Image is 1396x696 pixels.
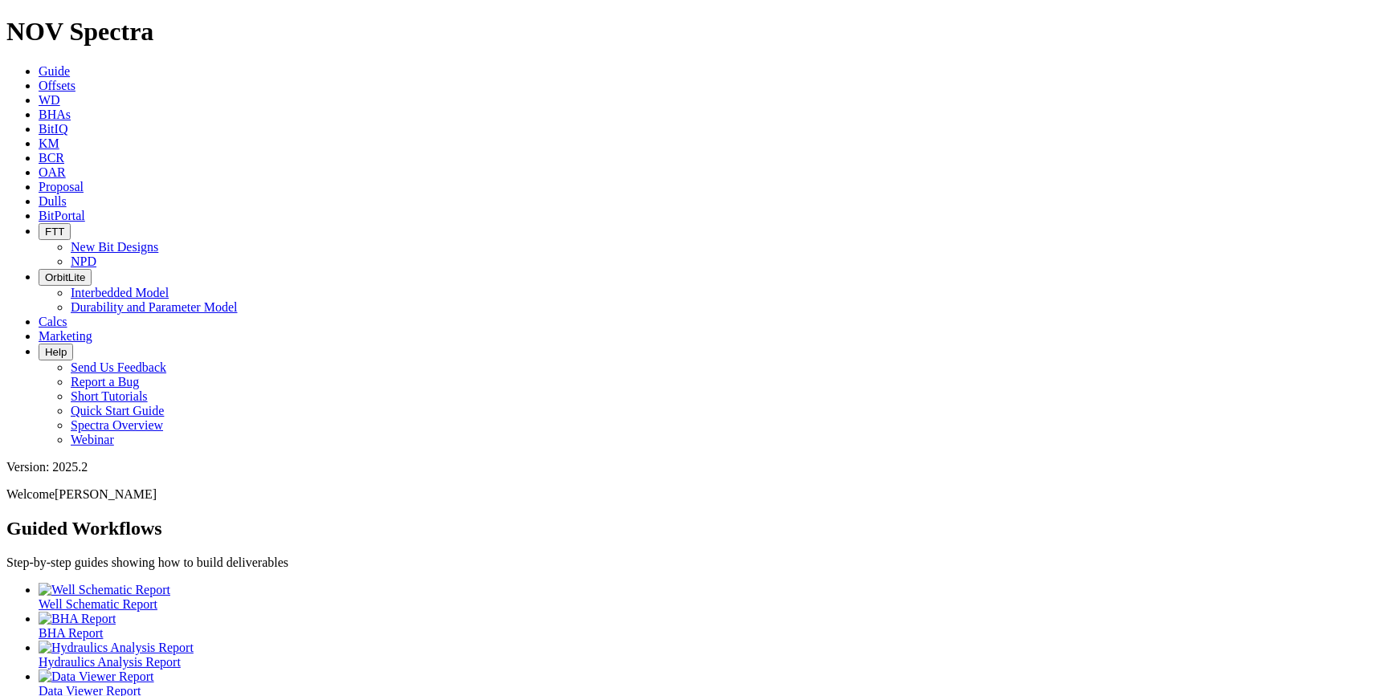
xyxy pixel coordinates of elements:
[39,670,154,684] img: Data Viewer Report
[39,655,181,669] span: Hydraulics Analysis Report
[6,17,1390,47] h1: NOV Spectra
[45,226,64,238] span: FTT
[39,583,1390,611] a: Well Schematic Report Well Schematic Report
[39,223,71,240] button: FTT
[39,151,64,165] a: BCR
[39,136,59,150] a: KM
[71,360,166,374] a: Send Us Feedback
[6,556,1390,570] p: Step-by-step guides showing how to build deliverables
[39,122,67,136] a: BitIQ
[39,597,157,611] span: Well Schematic Report
[39,209,85,222] a: BitPortal
[39,641,194,655] img: Hydraulics Analysis Report
[55,487,157,501] span: [PERSON_NAME]
[6,518,1390,539] h2: Guided Workflows
[6,460,1390,474] div: Version: 2025.2
[71,389,148,403] a: Short Tutorials
[6,487,1390,502] p: Welcome
[45,346,67,358] span: Help
[71,433,114,446] a: Webinar
[39,612,116,626] img: BHA Report
[39,329,92,343] a: Marketing
[39,165,66,179] a: OAR
[71,240,158,254] a: New Bit Designs
[39,180,84,193] a: Proposal
[39,108,71,121] a: BHAs
[39,315,67,328] a: Calcs
[39,64,70,78] a: Guide
[71,375,139,389] a: Report a Bug
[39,269,92,286] button: OrbitLite
[71,418,163,432] a: Spectra Overview
[71,286,169,299] a: Interbedded Model
[39,93,60,107] a: WD
[39,194,67,208] a: Dulls
[45,271,85,283] span: OrbitLite
[39,612,1390,640] a: BHA Report BHA Report
[39,583,170,597] img: Well Schematic Report
[39,641,1390,669] a: Hydraulics Analysis Report Hydraulics Analysis Report
[71,404,164,417] a: Quick Start Guide
[39,79,76,92] a: Offsets
[39,626,103,640] span: BHA Report
[71,300,238,314] a: Durability and Parameter Model
[39,344,73,360] button: Help
[71,254,96,268] a: NPD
